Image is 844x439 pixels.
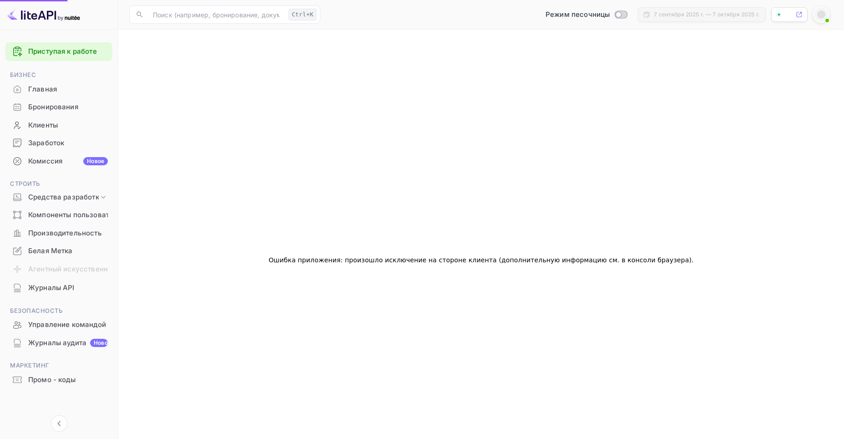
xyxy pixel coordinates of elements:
[28,246,73,256] ya-tr-span: Белая Метка
[5,189,112,205] div: Средства разработки
[5,98,112,116] div: Бронирования
[10,307,62,314] ya-tr-span: Безопасность
[28,47,97,56] ya-tr-span: Приступая к работе
[542,10,631,20] div: Переключиться в производственный режим
[5,371,112,388] a: Промо - коды
[5,98,112,115] a: Бронирования
[147,5,285,24] input: Поиск (например, бронирование, документация)
[268,256,692,264] ya-tr-span: Ошибка приложения: произошло исключение на стороне клиента (дополнительную информацию см. в консо...
[87,158,104,164] ya-tr-span: Новое
[5,334,112,351] a: Журналы аудитаНовое
[28,156,62,167] ya-tr-span: Комиссия
[5,242,112,259] a: Белая Метка
[5,134,112,151] a: Заработок
[5,206,112,224] div: Компоненты пользовательского интерфейса
[5,117,112,134] div: Клиенты
[5,81,112,98] div: Главная
[546,10,610,19] ya-tr-span: Режим песочницы
[5,225,112,241] a: Производительность
[51,415,67,432] button: Свернуть навигацию
[5,153,112,169] a: КомиссияНовое
[28,84,57,95] ya-tr-span: Главная
[692,256,694,264] ya-tr-span: .
[94,339,111,346] ya-tr-span: Новое
[5,242,112,260] div: Белая Метка
[28,210,185,220] ya-tr-span: Компоненты пользовательского интерфейса
[5,153,112,170] div: КомиссияНовое
[10,362,50,369] ya-tr-span: Маркетинг
[5,134,112,152] div: Заработок
[28,120,58,131] ya-tr-span: Клиенты
[28,338,86,348] ya-tr-span: Журналы аудита
[10,71,36,78] ya-tr-span: Бизнес
[10,180,40,187] ya-tr-span: Строить
[5,316,112,333] a: Управление командой
[5,81,112,97] a: Главная
[28,102,78,112] ya-tr-span: Бронирования
[5,117,112,133] a: Клиенты
[7,7,80,22] img: Логотип LiteAPI
[5,334,112,352] div: Журналы аудитаНовое
[28,228,102,239] ya-tr-span: Производительность
[28,283,75,293] ya-tr-span: Журналы API
[5,42,112,61] div: Приступая к работе
[5,279,112,297] div: Журналы API
[5,225,112,242] div: Производительность
[28,375,76,385] ya-tr-span: Промо - коды
[654,11,760,18] ya-tr-span: 7 сентября 2025 г. — 7 октября 2025 г.
[5,279,112,296] a: Журналы API
[28,192,103,203] ya-tr-span: Средства разработки
[28,320,106,330] ya-tr-span: Управление командой
[28,138,64,148] ya-tr-span: Заработок
[5,206,112,223] a: Компоненты пользовательского интерфейса
[292,11,313,18] ya-tr-span: Ctrl+K
[28,46,108,57] a: Приступая к работе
